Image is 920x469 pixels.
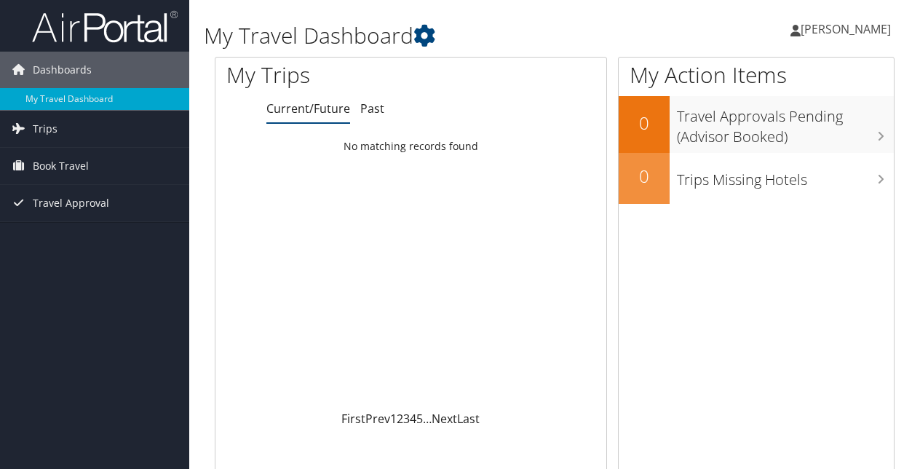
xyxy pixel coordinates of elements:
[226,60,432,90] h1: My Trips
[790,7,905,51] a: [PERSON_NAME]
[423,411,432,427] span: …
[365,411,390,427] a: Prev
[677,99,894,147] h3: Travel Approvals Pending (Advisor Booked)
[619,164,670,189] h2: 0
[619,96,894,152] a: 0Travel Approvals Pending (Advisor Booked)
[457,411,480,427] a: Last
[204,20,672,51] h1: My Travel Dashboard
[33,111,57,147] span: Trips
[619,153,894,204] a: 0Trips Missing Hotels
[32,9,178,44] img: airportal-logo.png
[215,133,606,159] td: No matching records found
[801,21,891,37] span: [PERSON_NAME]
[416,411,423,427] a: 5
[432,411,457,427] a: Next
[33,52,92,88] span: Dashboards
[677,162,894,190] h3: Trips Missing Hotels
[403,411,410,427] a: 3
[390,411,397,427] a: 1
[619,60,894,90] h1: My Action Items
[397,411,403,427] a: 2
[33,185,109,221] span: Travel Approval
[341,411,365,427] a: First
[619,111,670,135] h2: 0
[410,411,416,427] a: 4
[266,100,350,117] a: Current/Future
[33,148,89,184] span: Book Travel
[360,100,384,117] a: Past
